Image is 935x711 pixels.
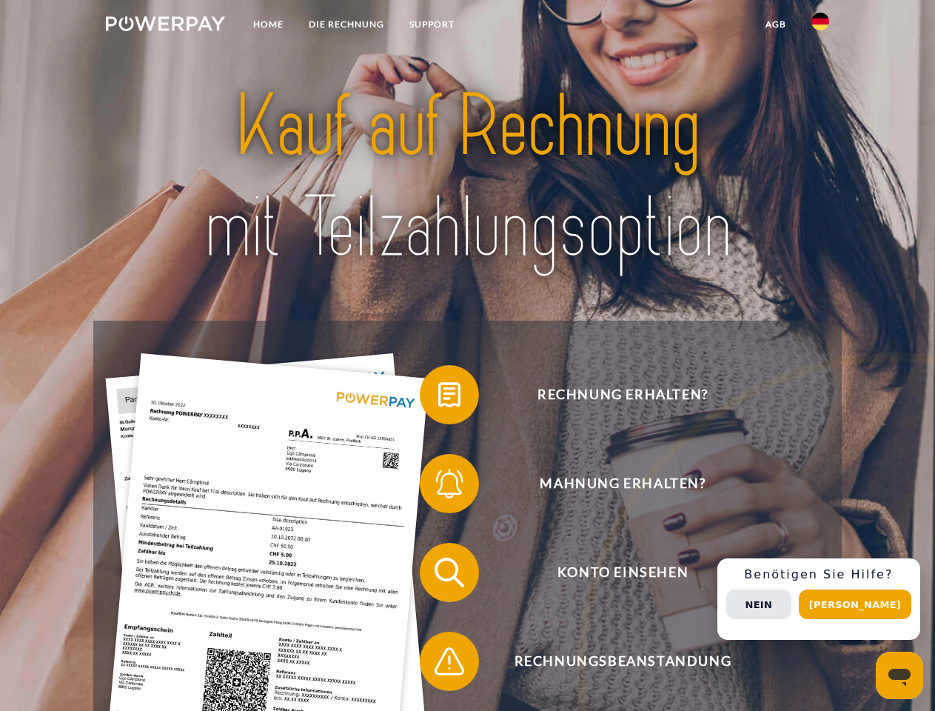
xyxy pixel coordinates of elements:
button: [PERSON_NAME] [799,590,911,619]
span: Rechnungsbeanstandung [441,632,804,691]
a: agb [753,11,799,38]
button: Mahnung erhalten? [420,454,805,513]
span: Rechnung erhalten? [441,365,804,424]
img: qb_bill.svg [431,376,468,413]
img: title-powerpay_de.svg [141,71,794,284]
button: Nein [726,590,791,619]
a: DIE RECHNUNG [296,11,397,38]
img: qb_bell.svg [431,465,468,502]
img: logo-powerpay-white.svg [106,16,225,31]
span: Mahnung erhalten? [441,454,804,513]
img: qb_warning.svg [431,643,468,680]
span: Konto einsehen [441,543,804,602]
a: Home [241,11,296,38]
button: Rechnung erhalten? [420,365,805,424]
img: de [811,13,829,30]
button: Rechnungsbeanstandung [420,632,805,691]
img: qb_search.svg [431,554,468,591]
a: SUPPORT [397,11,467,38]
iframe: Schaltfläche zum Öffnen des Messaging-Fensters [876,652,923,699]
h3: Benötigen Sie Hilfe? [726,567,911,582]
button: Konto einsehen [420,543,805,602]
div: Schnellhilfe [717,558,920,640]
